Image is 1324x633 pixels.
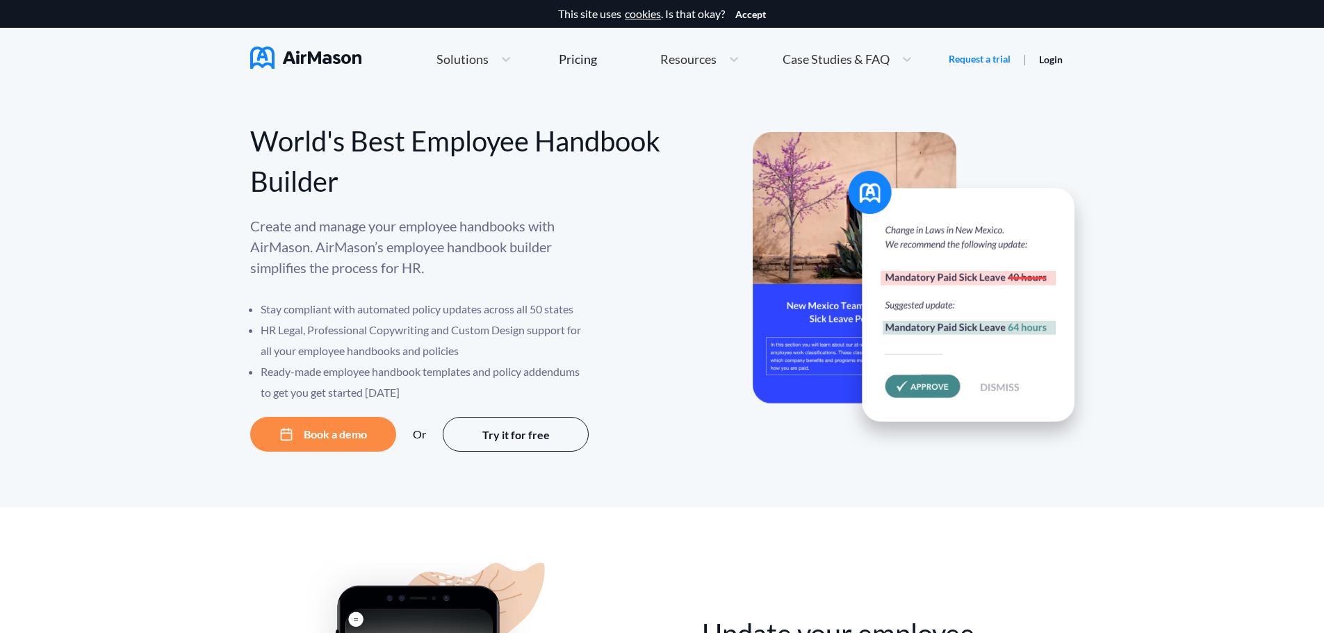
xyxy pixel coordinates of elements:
button: Book a demo [250,417,396,452]
div: Pricing [559,53,597,65]
span: | [1023,52,1027,65]
a: cookies [625,8,661,20]
button: Try it for free [443,417,589,452]
li: Ready-made employee handbook templates and policy addendums to get you get started [DATE] [261,361,591,403]
li: Stay compliant with automated policy updates across all 50 states [261,299,591,320]
a: Pricing [559,47,597,72]
span: Case Studies & FAQ [783,53,890,65]
span: Solutions [436,53,489,65]
a: Login [1039,54,1063,65]
img: AirMason Logo [250,47,361,69]
button: Accept cookies [735,9,766,20]
img: hero-banner [753,132,1093,451]
span: Resources [660,53,717,65]
div: Or [413,428,426,441]
a: Request a trial [949,52,1011,66]
p: Create and manage your employee handbooks with AirMason. AirMason’s employee handbook builder sim... [250,215,591,278]
li: HR Legal, Professional Copywriting and Custom Design support for all your employee handbooks and ... [261,320,591,361]
div: World's Best Employee Handbook Builder [250,121,662,202]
